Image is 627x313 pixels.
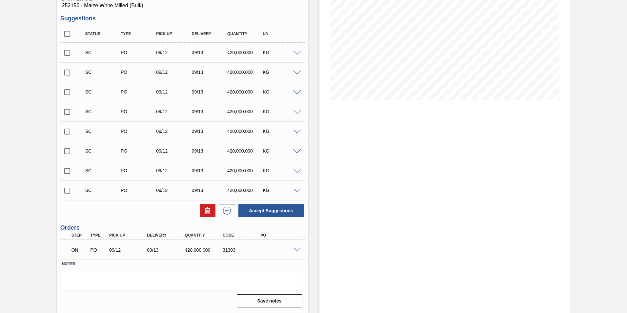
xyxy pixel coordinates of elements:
[226,31,265,36] div: Quantity
[261,168,301,173] div: KG
[60,15,305,22] h3: Suggestions
[89,233,108,238] div: Type
[154,89,194,94] div: 09/12/2025
[84,50,123,55] div: Suggestion Created
[215,204,235,217] div: New suggestion
[154,70,194,75] div: 09/12/2025
[84,31,123,36] div: Status
[62,259,303,269] label: Notes
[145,247,188,253] div: 09/13/2025
[183,247,226,253] div: 420,000.000
[261,109,301,114] div: KG
[84,109,123,114] div: Suggestion Created
[119,89,159,94] div: Purchase order
[84,129,123,134] div: Suggestion Created
[119,188,159,193] div: Purchase order
[60,224,305,231] h3: Orders
[237,294,302,307] button: Save notes
[119,129,159,134] div: Purchase order
[119,70,159,75] div: Purchase order
[226,168,265,173] div: 420,000.000
[108,233,150,238] div: Pick up
[108,247,150,253] div: 09/12/2025
[190,89,230,94] div: 09/13/2025
[190,109,230,114] div: 09/13/2025
[154,168,194,173] div: 09/12/2025
[154,129,194,134] div: 09/12/2025
[154,31,194,36] div: Pick up
[190,31,230,36] div: Delivery
[84,188,123,193] div: Suggestion Created
[226,188,265,193] div: 420,000.000
[226,89,265,94] div: 420,000.000
[119,31,159,36] div: Type
[62,3,303,9] span: 252156 - Maize White Milled (Bulk)
[190,188,230,193] div: 09/13/2025
[84,89,123,94] div: Suggestion Created
[154,188,194,193] div: 09/12/2025
[154,50,194,55] div: 09/12/2025
[145,233,188,238] div: Delivery
[235,203,305,218] div: Accept Suggestions
[119,148,159,154] div: Purchase order
[70,243,90,257] div: Negotiating Order
[226,129,265,134] div: 420,000.000
[261,31,301,36] div: UN
[261,50,301,55] div: KG
[190,70,230,75] div: 09/13/2025
[84,148,123,154] div: Suggestion Created
[119,109,159,114] div: Purchase order
[259,233,301,238] div: PO
[226,109,265,114] div: 420,000.000
[84,70,123,75] div: Suggestion Created
[119,168,159,173] div: Purchase order
[196,204,215,217] div: Delete Suggestions
[226,50,265,55] div: 420,000.000
[190,168,230,173] div: 09/13/2025
[89,247,108,253] div: Purchase order
[154,109,194,114] div: 09/12/2025
[154,148,194,154] div: 09/12/2025
[190,148,230,154] div: 09/13/2025
[221,247,263,253] div: 31303
[226,148,265,154] div: 420,000.000
[190,50,230,55] div: 09/13/2025
[261,129,301,134] div: KG
[119,50,159,55] div: Purchase order
[261,70,301,75] div: KG
[84,168,123,173] div: Suggestion Created
[183,233,226,238] div: Quantity
[261,188,301,193] div: KG
[261,89,301,94] div: KG
[71,247,88,253] p: ON
[226,70,265,75] div: 420,000.000
[190,129,230,134] div: 09/13/2025
[261,148,301,154] div: KG
[238,204,304,217] button: Accept Suggestions
[70,233,90,238] div: Step
[221,233,263,238] div: Code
